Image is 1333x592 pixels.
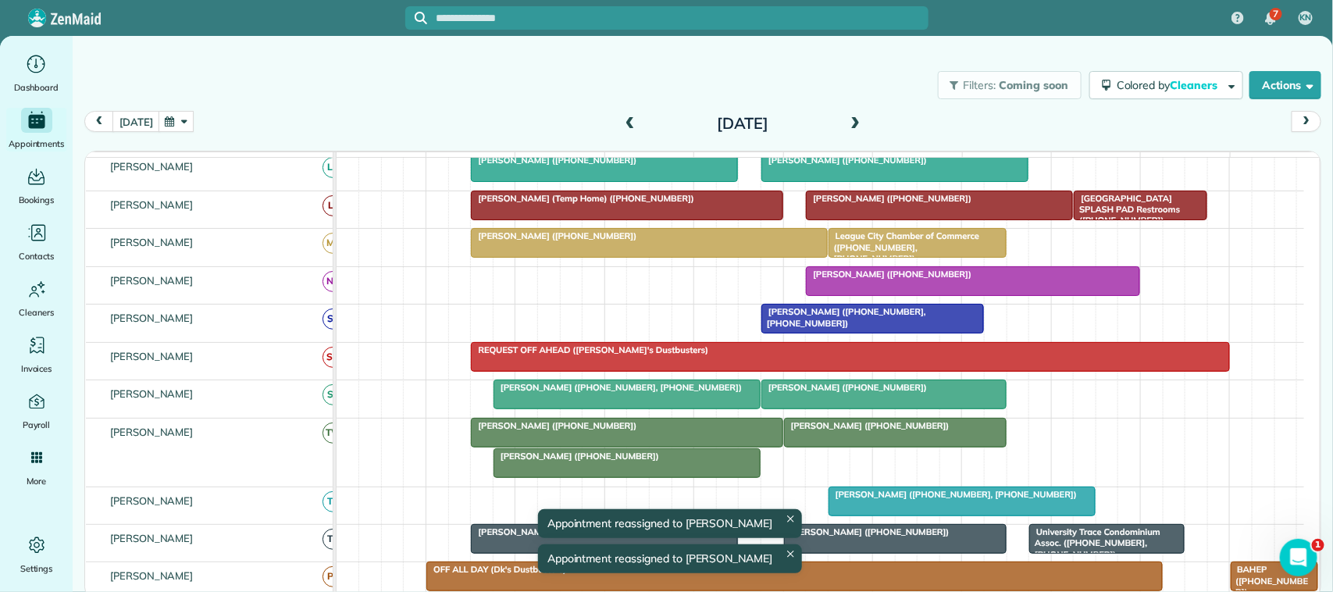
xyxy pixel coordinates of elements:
[323,157,344,178] span: LS
[6,389,66,433] a: Payroll
[1300,12,1312,24] span: KN
[107,426,197,438] span: [PERSON_NAME]
[20,561,53,576] span: Settings
[1089,71,1243,99] button: Colored byCleaners
[323,566,344,587] span: PB
[107,494,197,507] span: [PERSON_NAME]
[783,526,950,537] span: [PERSON_NAME] ([PHONE_NUMBER])
[761,306,926,328] span: [PERSON_NAME] ([PHONE_NUMBER], [PHONE_NUMBER])
[761,155,928,166] span: [PERSON_NAME] ([PHONE_NUMBER])
[828,230,979,264] span: League City Chamber of Commerce ([PHONE_NUMBER], [PHONE_NUMBER])
[6,220,66,264] a: Contacts
[23,417,51,433] span: Payroll
[1312,539,1324,551] span: 1
[470,193,695,204] span: [PERSON_NAME] (Temp Home) ([PHONE_NUMBER])
[493,382,743,393] span: [PERSON_NAME] ([PHONE_NUMBER], [PHONE_NUMBER])
[84,111,114,132] button: prev
[538,509,802,538] div: Appointment reassigned to [PERSON_NAME]
[19,248,54,264] span: Contacts
[107,312,197,324] span: [PERSON_NAME]
[107,198,197,211] span: [PERSON_NAME]
[107,387,197,400] span: [PERSON_NAME]
[1254,2,1287,36] div: 7 unread notifications
[19,305,54,320] span: Cleaners
[1249,71,1321,99] button: Actions
[761,382,928,393] span: [PERSON_NAME] ([PHONE_NUMBER])
[538,544,802,573] div: Appointment reassigned to [PERSON_NAME]
[107,274,197,287] span: [PERSON_NAME]
[1280,539,1317,576] iframe: Intercom live chat
[694,155,729,168] span: 11am
[405,12,427,24] button: Focus search
[107,350,197,362] span: [PERSON_NAME]
[1117,78,1223,92] span: Colored by
[1141,155,1168,168] span: 4pm
[19,192,55,208] span: Bookings
[323,308,344,330] span: SB
[6,164,66,208] a: Bookings
[6,108,66,152] a: Appointments
[1073,193,1180,226] span: [GEOGRAPHIC_DATA] SPLASH PAD Restrooms ([PHONE_NUMBER])
[1052,155,1079,168] span: 3pm
[107,532,197,544] span: [PERSON_NAME]
[605,155,640,168] span: 10am
[6,52,66,95] a: Dashboard
[828,489,1078,500] span: [PERSON_NAME] ([PHONE_NUMBER], [PHONE_NUMBER])
[963,155,990,168] span: 2pm
[323,491,344,512] span: TP
[1273,8,1278,20] span: 7
[515,155,544,168] span: 9am
[470,155,637,166] span: [PERSON_NAME] ([PHONE_NUMBER])
[21,361,52,376] span: Invoices
[470,420,637,431] span: [PERSON_NAME] ([PHONE_NUMBER])
[784,155,818,168] span: 12pm
[1292,111,1321,132] button: next
[470,230,637,241] span: [PERSON_NAME] ([PHONE_NUMBER])
[805,193,972,204] span: [PERSON_NAME] ([PHONE_NUMBER])
[323,423,344,444] span: TW
[112,111,159,132] button: [DATE]
[645,115,840,132] h2: [DATE]
[415,12,427,24] svg: Focus search
[493,451,660,462] span: [PERSON_NAME] ([PHONE_NUMBER])
[323,529,344,550] span: TD
[6,533,66,576] a: Settings
[9,136,65,152] span: Appointments
[323,271,344,292] span: NN
[6,276,66,320] a: Cleaners
[873,155,900,168] span: 1pm
[426,564,567,575] span: OFF ALL DAY (Dk's Dustbusters)
[107,569,197,582] span: [PERSON_NAME]
[323,347,344,368] span: SM
[14,80,59,95] span: Dashboard
[323,195,344,216] span: LF
[107,236,197,248] span: [PERSON_NAME]
[6,333,66,376] a: Invoices
[470,344,709,355] span: REQUEST OFF AHEAD ([PERSON_NAME]'s Dustbusters)
[805,269,972,280] span: [PERSON_NAME] ([PHONE_NUMBER])
[337,155,365,168] span: 7am
[783,420,950,431] span: [PERSON_NAME] ([PHONE_NUMBER])
[1171,78,1221,92] span: Cleaners
[1231,155,1258,168] span: 5pm
[1028,526,1160,560] span: University Trace Condominium Assoc. ([PHONE_NUMBER], [PHONE_NUMBER])
[107,160,197,173] span: [PERSON_NAME]
[27,473,46,489] span: More
[323,384,344,405] span: SP
[323,233,344,254] span: MB
[999,78,1069,92] span: Coming soon
[426,155,455,168] span: 8am
[964,78,996,92] span: Filters:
